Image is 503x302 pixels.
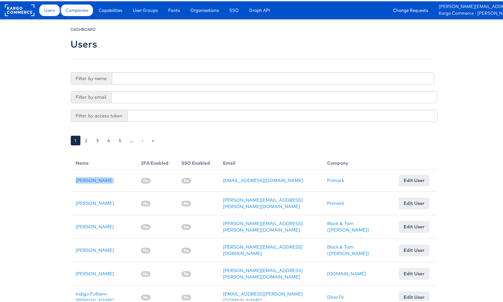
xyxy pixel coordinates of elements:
[81,134,92,144] a: 2
[327,219,369,232] a: Block & Tam ([PERSON_NAME])
[388,3,433,15] a: Change Requests
[439,9,503,16] a: Kargo Commerce - [PERSON_NAME]
[148,134,158,144] a: »
[115,134,125,144] a: 5
[141,246,151,252] span: No
[181,177,191,182] span: No
[181,246,191,252] span: No
[223,219,303,232] a: [PERSON_NAME][EMAIL_ADDRESS][PERSON_NAME][DOMAIN_NAME]
[223,176,303,182] a: [EMAIL_ADDRESS][DOMAIN_NAME]
[141,270,151,276] span: No
[399,290,429,302] a: Edit User
[71,38,97,48] h2: Users
[399,173,429,185] a: Edit User
[224,3,243,15] a: SSO
[104,134,114,144] a: 4
[327,176,344,182] a: Primark
[223,290,303,302] a: [EMAIL_ADDRESS][PERSON_NAME][DOMAIN_NAME]
[218,153,322,168] th: Email
[223,266,303,279] a: [PERSON_NAME][EMAIL_ADDRESS][PERSON_NAME][DOMAIN_NAME]
[76,290,114,302] a: Indigo Fulham-[PERSON_NAME]
[76,223,114,228] a: [PERSON_NAME]
[181,270,191,276] span: No
[44,6,55,12] span: Users
[399,196,429,208] a: Edit User
[76,176,114,182] a: [PERSON_NAME]
[439,2,503,9] a: [PERSON_NAME][EMAIL_ADDRESS][DOMAIN_NAME]
[181,199,191,205] span: No
[181,293,191,299] span: No
[327,199,344,205] a: Primark
[168,6,180,12] span: Fonts
[71,71,112,83] span: Filter by name
[229,6,239,12] span: SSO
[186,3,224,15] a: Organisations
[39,3,60,15] a: Users
[399,243,429,255] a: Edit User
[71,153,136,168] th: Name
[128,3,162,15] a: User Groups
[141,293,151,299] span: No
[327,270,366,275] a: [DOMAIN_NAME]
[93,134,103,144] a: 3
[66,6,88,12] span: Companies
[71,134,80,144] a: 1
[163,3,185,15] a: Fonts
[327,293,344,299] a: DirecTV
[244,3,275,15] a: Graph API
[141,223,151,229] span: No
[138,134,147,144] a: ›
[176,153,218,168] th: SSO Enabled
[99,6,122,12] span: Capabilities
[76,199,114,205] a: [PERSON_NAME]
[322,153,394,168] th: Company
[136,153,176,168] th: 2FA Enabled
[141,199,151,205] span: No
[223,196,303,208] a: [PERSON_NAME][EMAIL_ADDRESS][PERSON_NAME][DOMAIN_NAME]
[249,6,270,12] span: Graph API
[181,223,191,229] span: No
[399,267,429,278] a: Edit User
[190,6,219,12] span: Organisations
[61,3,93,15] a: Companies
[76,270,114,275] a: [PERSON_NAME]
[71,26,96,31] small: DASHBOARD
[141,177,151,182] span: No
[71,90,111,102] span: Filter by email
[126,134,137,144] a: …
[133,6,158,12] span: User Groups
[399,220,429,231] a: Edit User
[94,3,127,15] a: Capabilities
[71,108,127,121] span: Filter by access token
[76,246,114,252] a: [PERSON_NAME]
[223,243,303,255] a: [PERSON_NAME][EMAIL_ADDRESS][DOMAIN_NAME]
[327,243,369,255] a: Block & Tam ([PERSON_NAME])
